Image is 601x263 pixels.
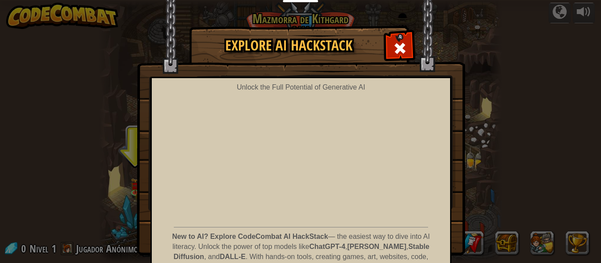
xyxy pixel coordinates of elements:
[172,233,328,240] strong: New to AI? Explore CodeCombat AI HackStack
[220,253,246,260] strong: DALL-E
[174,243,429,260] strong: Stable Diffusion
[347,243,406,250] strong: [PERSON_NAME]
[309,243,345,250] strong: ChatGPT-4
[156,83,446,93] div: Unlock the Full Potential of Generative AI
[198,38,379,53] h1: Explore AI HackStack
